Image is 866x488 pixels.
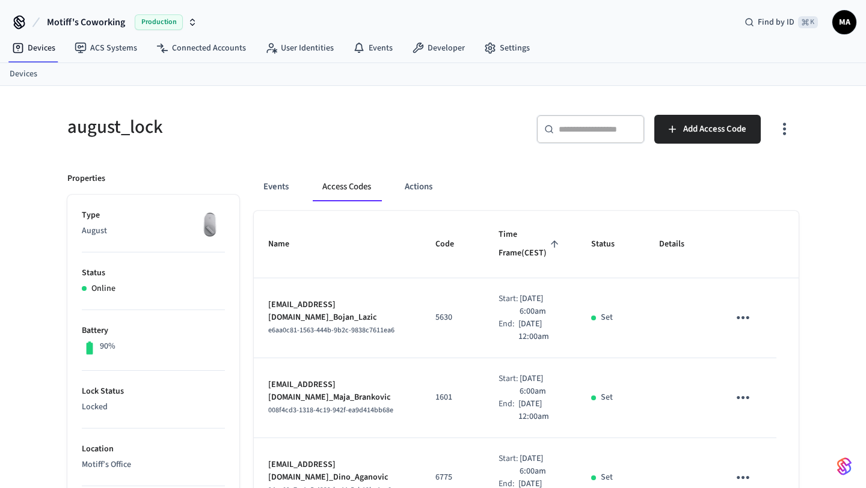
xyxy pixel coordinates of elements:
span: ⌘ K [798,16,818,28]
p: Properties [67,172,105,185]
div: Start: [499,373,520,398]
p: Set [601,311,613,324]
p: [DATE] 6:00am [520,373,562,398]
a: Connected Accounts [147,37,256,59]
button: Actions [395,172,442,201]
span: 008f4cd3-1318-4c19-942f-ea9d414bb68e [268,405,393,415]
a: Devices [10,68,37,81]
p: 5630 [435,311,470,324]
p: 1601 [435,391,470,404]
span: Name [268,235,305,254]
h5: august_lock [67,115,426,139]
button: Events [254,172,298,201]
span: Find by ID [758,16,794,28]
p: [DATE] 12:00am [518,398,562,423]
p: 6775 [435,471,470,484]
p: Location [82,443,225,456]
p: [DATE] 6:00am [520,293,562,318]
a: Settings [474,37,539,59]
a: Devices [2,37,65,59]
a: Developer [402,37,474,59]
p: Set [601,391,613,404]
div: Start: [499,293,520,318]
p: Locked [82,401,225,413]
a: User Identities [256,37,343,59]
span: Motiff's Coworking [47,15,125,29]
p: Status [82,267,225,279]
img: August Wifi Smart Lock 3rd Gen, Silver, Front [195,209,225,239]
span: Code [435,235,470,254]
p: [DATE] 12:00am [518,318,562,343]
p: [DATE] 6:00am [520,453,562,478]
p: [EMAIL_ADDRESS][DOMAIN_NAME]_Dino_Aganovic [268,459,407,484]
button: MA [832,10,856,34]
span: Time Frame(CEST) [499,225,562,263]
p: Lock Status [82,385,225,398]
p: Set [601,471,613,484]
p: [EMAIL_ADDRESS][DOMAIN_NAME]_Bojan_Lazic [268,299,407,324]
span: MA [834,11,855,33]
div: Start: [499,453,520,478]
a: ACS Systems [65,37,147,59]
p: Type [82,209,225,222]
p: Online [91,282,115,295]
a: Events [343,37,402,59]
div: End: [499,398,518,423]
span: Production [135,14,183,30]
button: Access Codes [313,172,381,201]
span: Details [659,235,700,254]
span: Status [591,235,630,254]
p: 90% [100,340,115,353]
p: Motiff’s Office [82,459,225,471]
p: Battery [82,325,225,337]
span: e6aa0c81-1563-444b-9b2c-9838c7611ea6 [268,325,395,335]
div: End: [499,318,518,343]
button: Add Access Code [654,115,761,144]
div: Find by ID⌘ K [735,11,828,33]
p: August [82,225,225,237]
div: ant example [254,172,799,201]
img: SeamLogoGradient.69752ec5.svg [837,457,852,476]
p: [EMAIL_ADDRESS][DOMAIN_NAME]_Maja_Brankovic [268,379,407,404]
span: Add Access Code [683,121,746,137]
